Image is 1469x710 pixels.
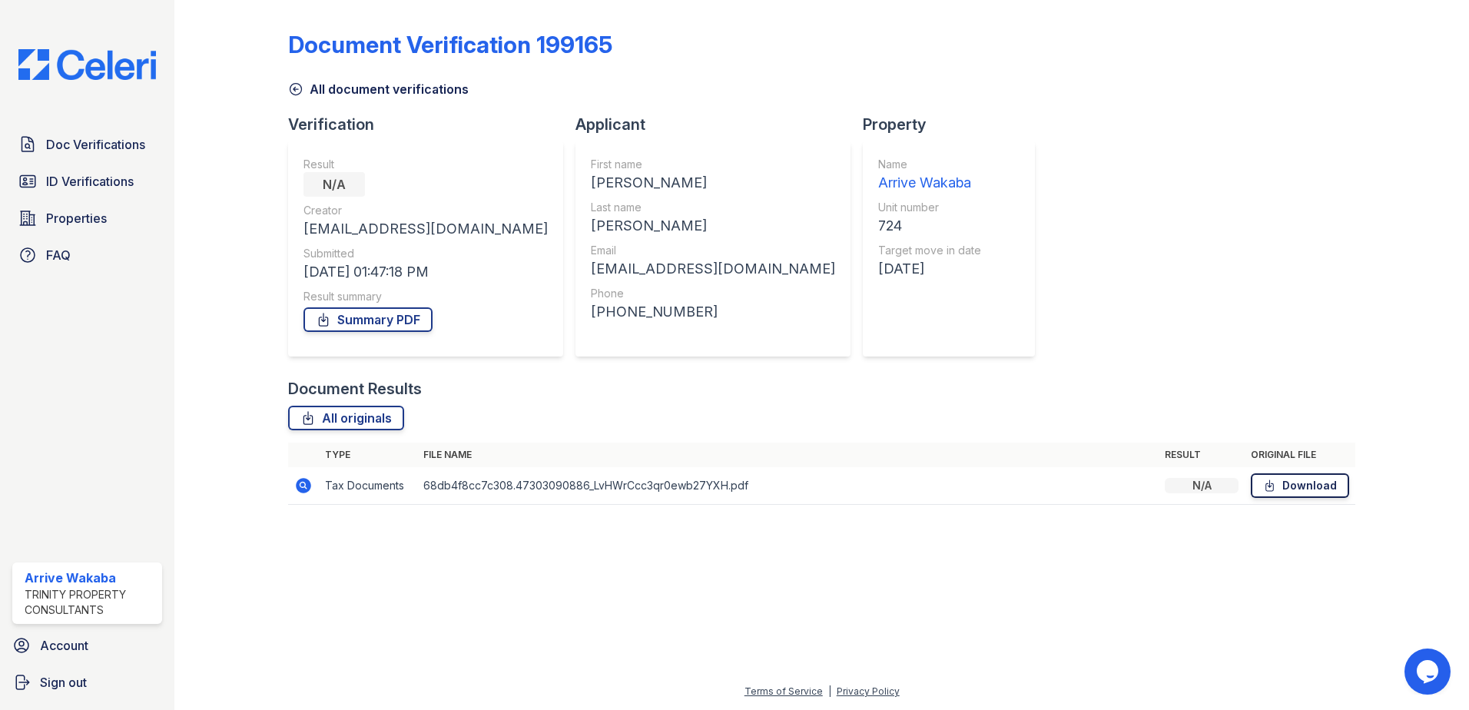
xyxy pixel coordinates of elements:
div: Unit number [878,200,981,215]
div: Phone [591,286,835,301]
div: Name [878,157,981,172]
div: Trinity Property Consultants [25,587,156,618]
div: N/A [303,172,365,197]
span: Sign out [40,673,87,692]
div: Property [863,114,1047,135]
div: Email [591,243,835,258]
div: Document Results [288,378,422,400]
div: Submitted [303,246,548,261]
a: Summary PDF [303,307,433,332]
iframe: chat widget [1404,649,1454,695]
a: Account [6,630,168,661]
div: 724 [878,215,981,237]
a: Sign out [6,667,168,698]
div: Target move in date [878,243,981,258]
div: [DATE] 01:47:18 PM [303,261,548,283]
span: FAQ [46,246,71,264]
div: [EMAIL_ADDRESS][DOMAIN_NAME] [303,218,548,240]
a: Name Arrive Wakaba [878,157,981,194]
a: All document verifications [288,80,469,98]
a: Doc Verifications [12,129,162,160]
div: Verification [288,114,575,135]
div: [EMAIL_ADDRESS][DOMAIN_NAME] [591,258,835,280]
span: Doc Verifications [46,135,145,154]
div: N/A [1165,478,1239,493]
th: Original file [1245,443,1355,467]
a: All originals [288,406,404,430]
div: Document Verification 199165 [288,31,612,58]
th: File name [417,443,1159,467]
a: ID Verifications [12,166,162,197]
td: Tax Documents [319,467,417,505]
td: 68db4f8cc7c308.47303090886_LvHWrCcc3qr0ewb27YXH.pdf [417,467,1159,505]
div: [PHONE_NUMBER] [591,301,835,323]
a: Download [1251,473,1349,498]
div: Creator [303,203,548,218]
a: Properties [12,203,162,234]
div: Arrive Wakaba [878,172,981,194]
div: [PERSON_NAME] [591,172,835,194]
div: Result [303,157,548,172]
div: Last name [591,200,835,215]
div: | [828,685,831,697]
a: Terms of Service [744,685,823,697]
th: Type [319,443,417,467]
div: First name [591,157,835,172]
a: Privacy Policy [837,685,900,697]
img: CE_Logo_Blue-a8612792a0a2168367f1c8372b55b34899dd931a85d93a1a3d3e32e68fde9ad4.png [6,49,168,80]
span: Properties [46,209,107,227]
div: Applicant [575,114,863,135]
th: Result [1159,443,1245,467]
span: ID Verifications [46,172,134,191]
div: [DATE] [878,258,981,280]
div: Arrive Wakaba [25,569,156,587]
a: FAQ [12,240,162,270]
span: Account [40,636,88,655]
div: [PERSON_NAME] [591,215,835,237]
div: Result summary [303,289,548,304]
